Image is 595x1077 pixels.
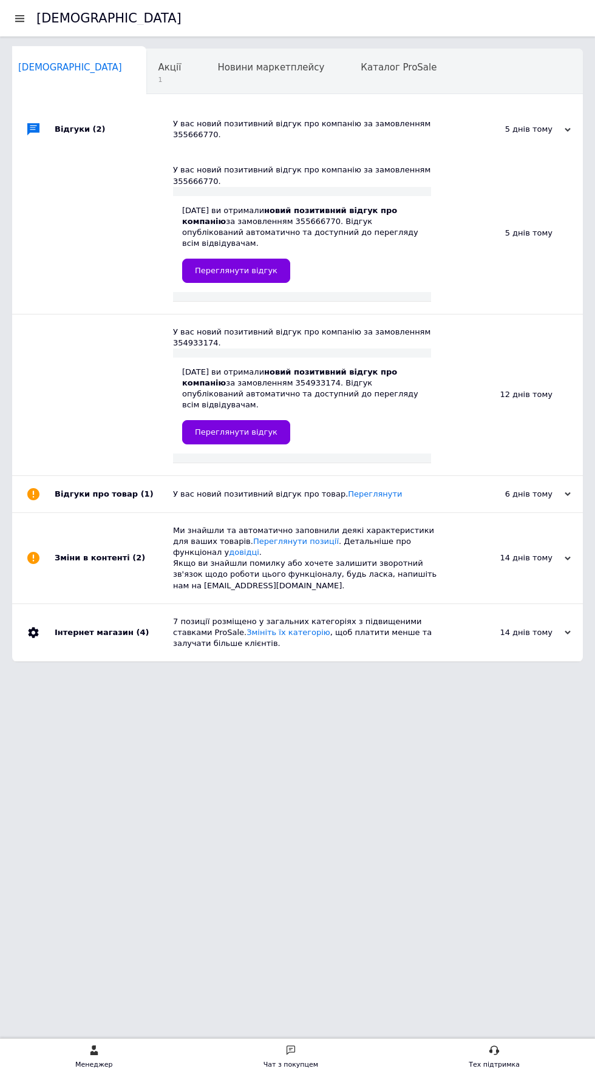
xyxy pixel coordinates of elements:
b: новий позитивний відгук про компанію [182,206,397,226]
div: [DATE] ви отримали за замовленням 355666770. Відгук опублікований автоматично та доступний до пер... [182,205,422,283]
div: У вас новий позитивний відгук про компанію за замовленням 354933174. [173,327,431,348]
span: (4) [136,628,149,637]
div: 5 днів тому [449,124,571,135]
div: 7 позиції розміщено у загальних категоріях з підвищеними ставками ProSale. , щоб платити менше та... [173,616,449,650]
a: Переглянути відгук [182,259,290,283]
div: 14 днів тому [449,552,571,563]
div: Менеджер [75,1059,112,1071]
div: У вас новий позитивний відгук про компанію за замовленням 355666770. [173,165,431,186]
div: Інтернет магазин [55,604,173,662]
span: Каталог ProSale [361,62,437,73]
span: Переглянути відгук [195,266,277,275]
div: У вас новий позитивний відгук про компанію за замовленням 355666770. [173,118,449,140]
div: 5 днів тому [431,152,583,313]
span: Переглянути відгук [195,427,277,437]
a: Змініть їх категорію [246,628,330,637]
div: Тех підтримка [469,1059,520,1071]
a: Переглянути відгук [182,420,290,444]
span: [DEMOGRAPHIC_DATA] [18,62,122,73]
span: Акції [158,62,182,73]
div: Ми знайшли та автоматично заповнили деякі характеристики для ваших товарів. . Детальніше про функ... [173,525,449,591]
span: (2) [132,553,145,562]
div: Відгуки про товар [55,476,173,512]
div: Зміни в контенті [55,513,173,603]
span: 1 [158,75,182,84]
div: Відгуки [55,106,173,152]
div: 14 днів тому [449,627,571,638]
div: Чат з покупцем [263,1059,318,1071]
span: (2) [93,124,106,134]
span: Новини маркетплейсу [217,62,324,73]
a: Переглянути позиції [253,537,339,546]
div: 6 днів тому [449,489,571,500]
div: У вас новий позитивний відгук про товар. [173,489,449,500]
div: 12 днів тому [431,314,583,475]
a: довідці [229,548,259,557]
span: (1) [141,489,154,498]
a: Переглянути [348,489,402,498]
div: [DATE] ви отримали за замовленням 354933174. Відгук опублікований автоматично та доступний до пер... [182,367,422,444]
b: новий позитивний відгук про компанію [182,367,397,387]
h1: [DEMOGRAPHIC_DATA] [36,11,182,25]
